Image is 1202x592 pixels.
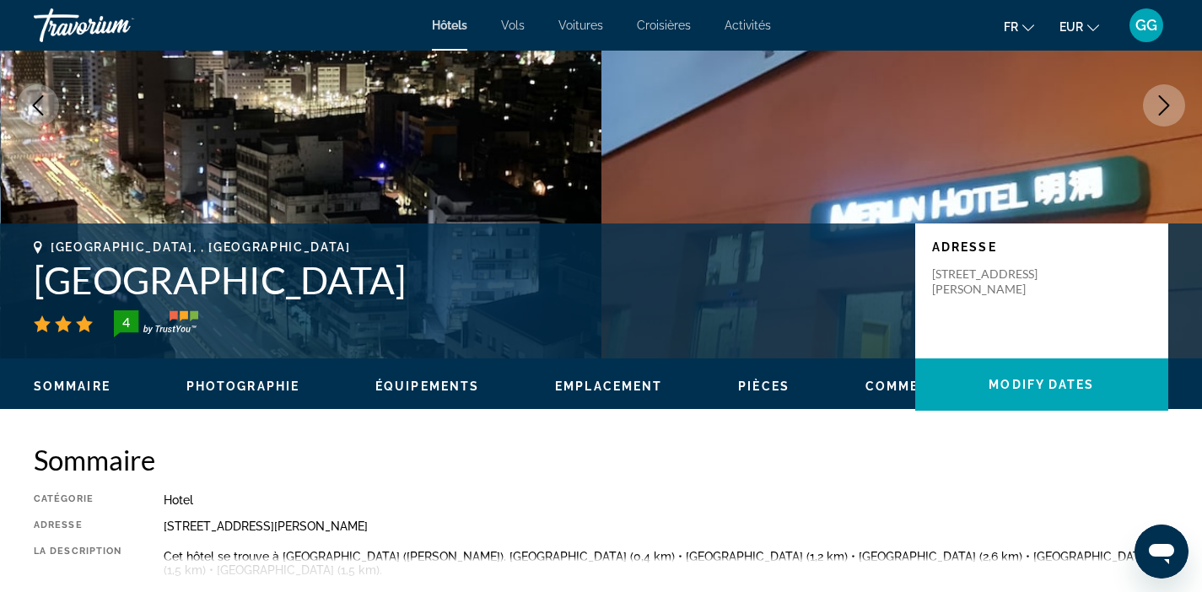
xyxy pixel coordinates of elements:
span: GG [1135,17,1157,34]
span: EUR [1059,20,1083,34]
a: Activités [725,19,771,32]
button: Change currency [1059,14,1099,39]
div: Catégorie [34,493,121,507]
span: Emplacement [555,379,662,393]
button: Next image [1143,84,1185,126]
span: Équipements [375,379,479,393]
h1: [GEOGRAPHIC_DATA] [34,258,898,302]
div: La description [34,546,121,581]
p: Adresse [932,240,1151,254]
button: Previous image [17,84,59,126]
span: Pièces [738,379,790,393]
iframe: Bouton de lancement de la fenêtre de messagerie [1135,525,1189,579]
div: Hotel [164,493,1168,507]
span: [GEOGRAPHIC_DATA], , [GEOGRAPHIC_DATA] [51,240,351,254]
a: Croisières [637,19,691,32]
a: Travorium [34,3,202,47]
button: Modify Dates [915,358,1168,411]
span: Photographie [186,379,299,393]
span: fr [1004,20,1018,34]
span: Modify Dates [989,378,1094,391]
button: Pièces [738,379,790,394]
div: Adresse [34,519,121,533]
p: Cet hôtel se trouve à [GEOGRAPHIC_DATA] ([PERSON_NAME]). [GEOGRAPHIC_DATA] (0,4 km) • [GEOGRAPHIC... [164,550,1168,577]
button: Photographie [186,379,299,394]
span: Commentaires [865,379,980,393]
button: Sommaire [34,379,110,394]
a: Vols [501,19,525,32]
img: TrustYou guest rating badge [114,310,198,337]
h2: Sommaire [34,443,1168,476]
button: Change language [1004,14,1034,39]
a: Voitures [558,19,603,32]
div: [STREET_ADDRESS][PERSON_NAME] [164,519,1168,533]
a: Hôtels [432,19,467,32]
button: Commentaires [865,379,980,394]
p: [STREET_ADDRESS][PERSON_NAME] [932,266,1067,297]
button: User Menu [1124,8,1168,43]
span: Sommaire [34,379,110,393]
div: 4 [109,312,143,332]
button: Équipements [375,379,479,394]
button: Emplacement [555,379,662,394]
